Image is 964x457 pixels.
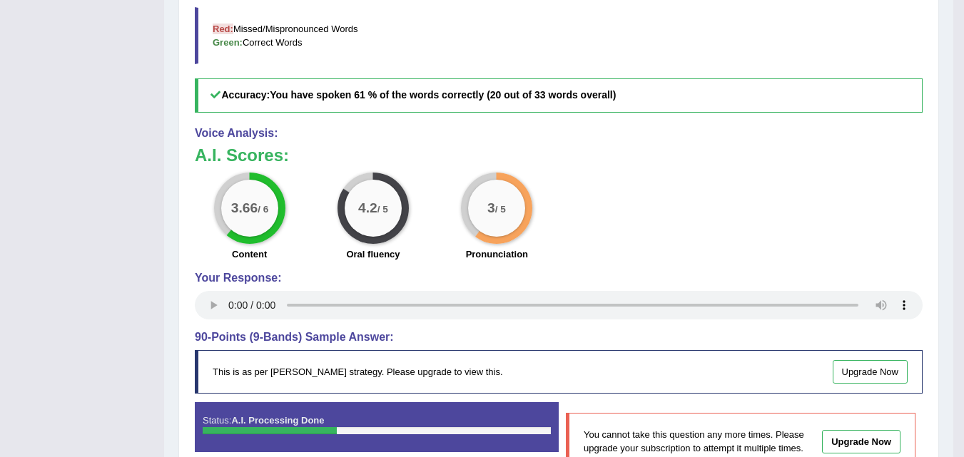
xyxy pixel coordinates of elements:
a: Upgrade Now [833,360,908,384]
big: 3.66 [230,200,257,215]
h4: 90-Points (9-Bands) Sample Answer: [195,331,923,344]
big: 3 [487,200,495,215]
b: A.I. Scores: [195,145,289,165]
p: You cannot take this question any more times. Please upgrade your subscription to attempt it mult... [584,428,821,455]
h4: Your Response: [195,272,923,284]
label: Content [232,247,267,261]
a: Upgrade Now [822,430,900,453]
big: 4.2 [358,200,377,215]
b: Green: [213,37,243,48]
b: You have spoken 61 % of the words correctly (20 out of 33 words overall) [270,89,616,101]
label: Oral fluency [346,247,400,261]
h5: Accuracy: [195,78,923,112]
h4: Voice Analysis: [195,127,923,140]
small: / 6 [258,204,268,215]
strong: A.I. Processing Done [231,415,324,426]
div: This is as per [PERSON_NAME] strategy. Please upgrade to view this. [195,350,923,394]
b: Red: [213,24,233,34]
div: Status: [195,402,559,452]
label: Pronunciation [466,247,528,261]
small: / 5 [377,204,388,215]
blockquote: Missed/Mispronounced Words Correct Words [195,7,923,64]
small: / 5 [495,204,506,215]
